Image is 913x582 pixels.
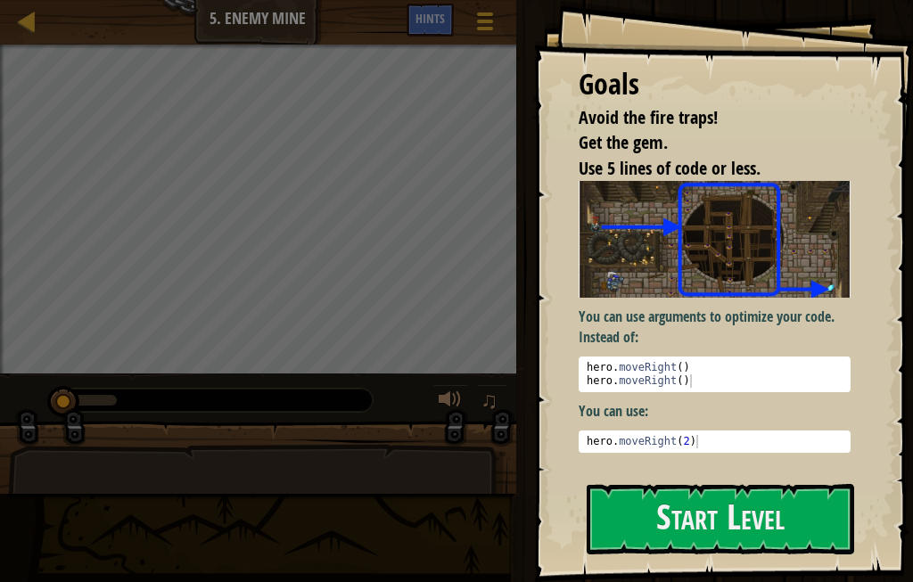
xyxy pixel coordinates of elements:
[556,130,846,156] li: Get the gem.
[556,156,846,182] li: Use 5 lines of code or less.
[579,64,851,105] div: Goals
[579,156,761,180] span: Use 5 lines of code or less.
[579,181,851,298] img: Enemy mine
[477,384,507,421] button: ♫
[579,130,668,154] span: Get the gem.
[579,401,851,422] p: You can use:
[556,105,846,131] li: Avoid the fire traps!
[481,387,498,414] span: ♫
[463,4,507,45] button: Show game menu
[587,484,854,554] button: Start Level
[579,307,851,348] p: You can use arguments to optimize your code. Instead of:
[415,10,445,27] span: Hints
[579,105,718,129] span: Avoid the fire traps!
[432,384,468,421] button: Adjust volume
